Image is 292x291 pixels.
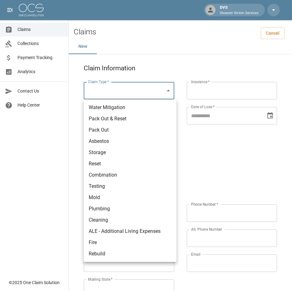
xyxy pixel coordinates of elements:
li: Mold [84,192,176,203]
li: Combination [84,169,176,181]
li: ALE - Additional Living Expenses [84,226,176,237]
li: Cleaning [84,214,176,226]
li: Fire [84,237,176,248]
li: Plumbing [84,203,176,214]
li: Rebuild [84,248,176,259]
li: Water Mitigation [84,102,176,113]
li: Pack Out [84,124,176,136]
li: Pack Out & Reset [84,113,176,124]
li: Reset [84,158,176,169]
li: Testing [84,181,176,192]
li: Asbestos [84,136,176,147]
li: Storage [84,147,176,158]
